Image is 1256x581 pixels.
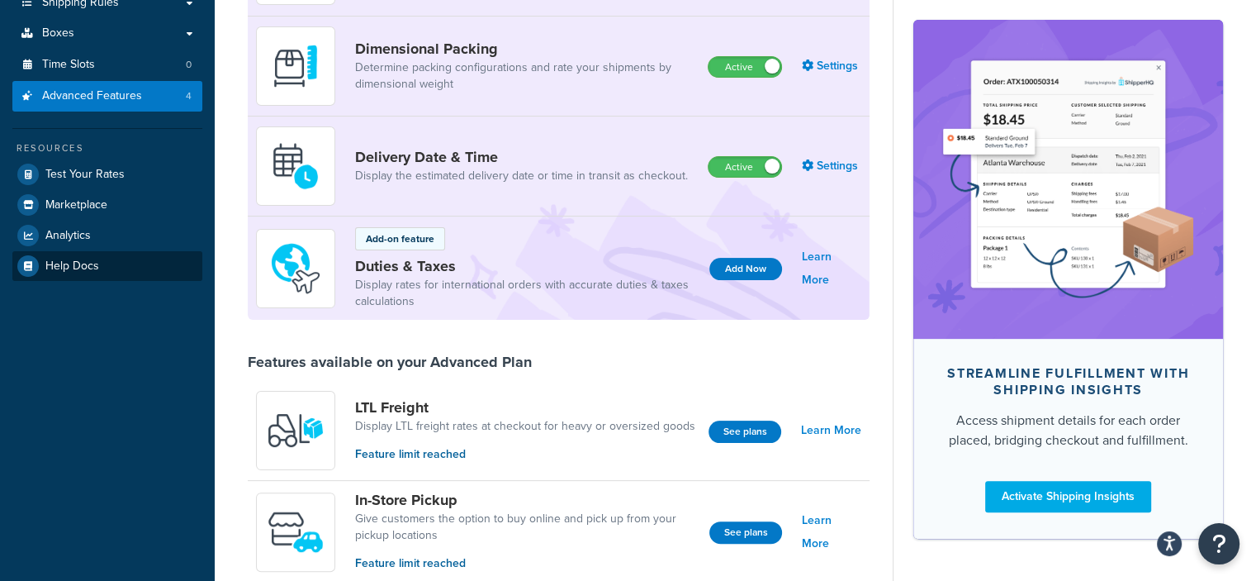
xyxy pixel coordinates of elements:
[42,58,95,72] span: Time Slots
[12,251,202,281] a: Help Docs
[42,89,142,103] span: Advanced Features
[709,421,781,443] button: See plans
[802,155,861,178] a: Settings
[355,148,688,166] a: Delivery Date & Time
[45,168,125,182] span: Test Your Rates
[801,419,861,442] a: Learn More
[355,277,696,310] a: Display rates for international orders with accurate duties & taxes calculations
[355,511,696,544] a: Give customers the option to buy online and pick up from your pickup locations
[45,229,91,243] span: Analytics
[12,81,202,112] a: Advanced Features4
[267,137,325,195] img: gfkeb5ejjkALwAAAABJRU5ErkJggg==
[355,398,695,417] a: LTL Freight
[940,411,1197,450] div: Access shipment details for each order placed, bridging checkout and fulfillment.
[355,555,696,573] p: Feature limit reached
[267,37,325,95] img: DTVBYsAAAAAASUVORK5CYII=
[12,50,202,80] li: Time Slots
[45,260,99,274] span: Help Docs
[366,231,434,246] p: Add-on feature
[709,157,781,177] label: Active
[12,221,202,250] a: Analytics
[12,190,202,220] a: Marketplace
[355,168,688,184] a: Display the estimated delivery date or time in transit as checkout.
[12,141,202,155] div: Resources
[12,81,202,112] li: Advanced Features
[12,18,202,49] a: Boxes
[802,509,861,555] a: Learn More
[940,365,1197,398] div: Streamline Fulfillment with Shipping Insights
[42,26,74,40] span: Boxes
[355,60,694,93] a: Determine packing configurations and rate your shipments by dimensional weight
[355,257,696,275] a: Duties & Taxes
[248,353,532,371] div: Features available on your Advanced Plan
[12,50,202,80] a: Time Slots0
[186,89,192,103] span: 4
[355,418,695,435] a: Display LTL freight rates at checkout for heavy or oversized goods
[802,55,861,78] a: Settings
[267,240,325,298] img: icon-duo-feat-landed-cost-7136b061.png
[802,245,861,292] a: Learn More
[355,491,696,509] a: In-Store Pickup
[985,481,1151,512] a: Activate Shipping Insights
[355,40,694,58] a: Dimensional Packing
[267,402,325,460] img: y79ZsPf0fXUFUhFXDzUgf+ktZg5F2+ohG75+v3d2s1D9TjoU8PiyCIluIjV41seZevKCRuEjTPPOKHJsQcmKCXGdfprl3L4q7...
[12,160,202,189] a: Test Your Rates
[709,57,781,77] label: Active
[267,503,325,561] img: wfgcfpwTIucLEAAAAASUVORK5CYII=
[1198,523,1239,564] button: Open Resource Center
[186,58,192,72] span: 0
[355,445,695,464] p: Feature limit reached
[45,198,107,212] span: Marketplace
[938,45,1198,314] img: feature-image-si-e24932ea9b9fcd0ff835db86be1ff8d589347e8876e1638d903ea230a36726be.png
[709,521,782,544] button: See plans
[709,258,782,280] button: Add Now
